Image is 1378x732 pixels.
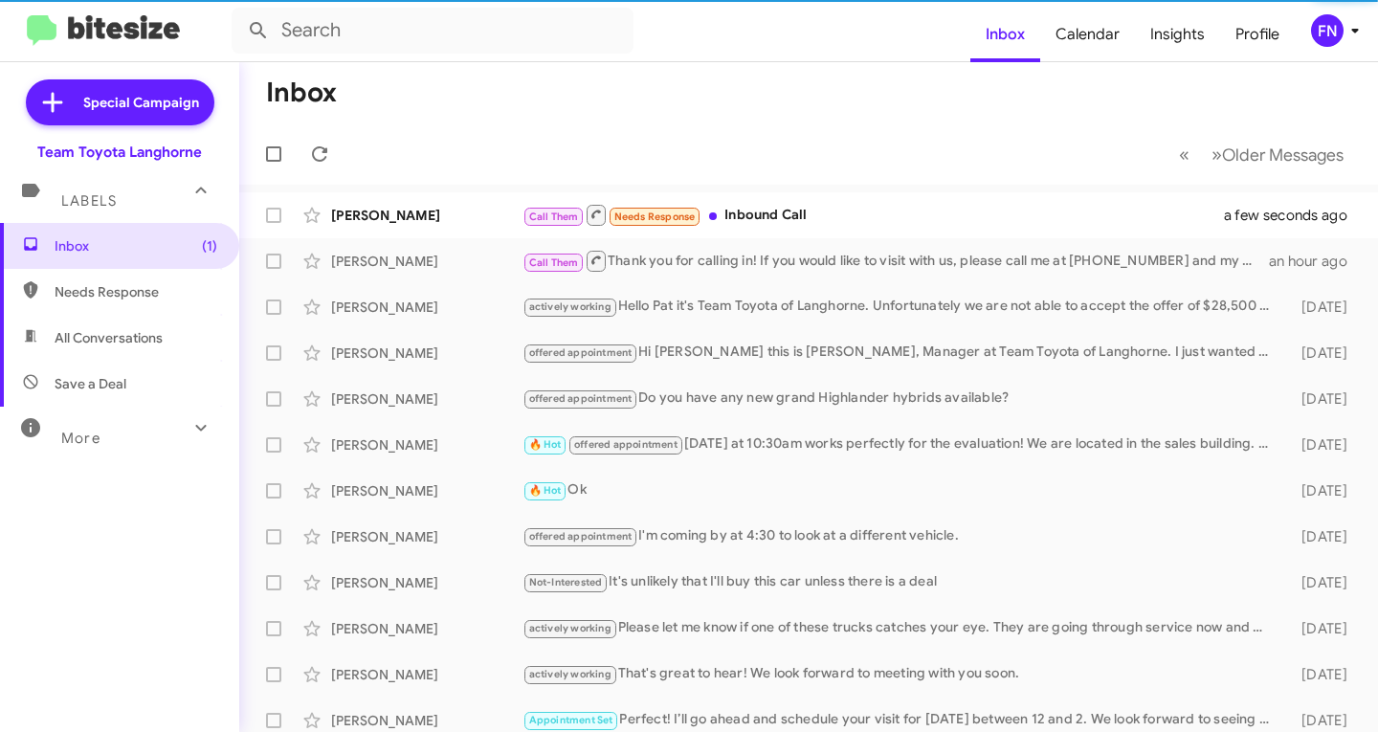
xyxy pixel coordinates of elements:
[529,256,579,269] span: Call Them
[1295,14,1357,47] button: FN
[970,7,1040,62] a: Inbox
[331,665,522,684] div: [PERSON_NAME]
[522,571,1279,593] div: It's unlikely that I'll buy this car unless there is a deal
[331,619,522,638] div: [PERSON_NAME]
[26,79,214,125] a: Special Campaign
[522,479,1279,501] div: Ok
[1279,665,1363,684] div: [DATE]
[1279,711,1363,730] div: [DATE]
[522,249,1269,273] div: Thank you for calling in! If you would like to visit with us, please call me at [PHONE_NUMBER] an...
[1279,619,1363,638] div: [DATE]
[55,374,126,393] span: Save a Deal
[331,206,522,225] div: [PERSON_NAME]
[331,435,522,455] div: [PERSON_NAME]
[331,298,522,317] div: [PERSON_NAME]
[1279,527,1363,546] div: [DATE]
[331,711,522,730] div: [PERSON_NAME]
[529,622,611,634] span: actively working
[83,93,199,112] span: Special Campaign
[1220,7,1295,62] a: Profile
[1279,389,1363,409] div: [DATE]
[1279,435,1363,455] div: [DATE]
[1168,135,1355,174] nav: Page navigation example
[522,296,1279,318] div: Hello Pat it's Team Toyota of Langhorne. Unfortunately we are not able to accept the offer of $28...
[522,709,1279,731] div: Perfect! I’ll go ahead and schedule your visit for [DATE] between 12 and 2. We look forward to se...
[522,388,1279,410] div: Do you have any new grand Highlander hybrids available?
[331,344,522,363] div: [PERSON_NAME]
[1279,573,1363,592] div: [DATE]
[1167,135,1201,174] button: Previous
[55,282,217,301] span: Needs Response
[529,576,603,588] span: Not-Interested
[55,328,163,347] span: All Conversations
[574,438,678,451] span: offered appointment
[529,346,633,359] span: offered appointment
[1179,143,1189,166] span: «
[529,714,613,726] span: Appointment Set
[1269,252,1363,271] div: an hour ago
[331,527,522,546] div: [PERSON_NAME]
[266,78,337,108] h1: Inbox
[202,236,217,255] span: (1)
[522,203,1248,227] div: Inbound Call
[529,392,633,405] span: offered appointment
[522,342,1279,364] div: Hi [PERSON_NAME] this is [PERSON_NAME], Manager at Team Toyota of Langhorne. I just wanted to che...
[61,430,100,447] span: More
[529,668,611,680] span: actively working
[522,433,1279,455] div: [DATE] at 10:30am works perfectly for the evaluation! We are located in the sales building. [STRE...
[1279,481,1363,500] div: [DATE]
[1040,7,1135,62] a: Calendar
[37,143,202,162] div: Team Toyota Langhorne
[529,484,562,497] span: 🔥 Hot
[529,300,611,313] span: actively working
[1135,7,1220,62] a: Insights
[1200,135,1355,174] button: Next
[529,438,562,451] span: 🔥 Hot
[522,617,1279,639] div: Please let me know if one of these trucks catches your eye. They are going through service now an...
[1279,344,1363,363] div: [DATE]
[1222,144,1344,166] span: Older Messages
[1248,206,1363,225] div: a few seconds ago
[61,192,117,210] span: Labels
[55,236,217,255] span: Inbox
[331,389,522,409] div: [PERSON_NAME]
[1279,298,1363,317] div: [DATE]
[331,573,522,592] div: [PERSON_NAME]
[529,211,579,223] span: Call Them
[522,525,1279,547] div: I'm coming by at 4:30 to look at a different vehicle.
[331,252,522,271] div: [PERSON_NAME]
[522,663,1279,685] div: That's great to hear! We look forward to meeting with you soon.
[529,530,633,543] span: offered appointment
[232,8,633,54] input: Search
[1311,14,1344,47] div: FN
[614,211,696,223] span: Needs Response
[1211,143,1222,166] span: »
[331,481,522,500] div: [PERSON_NAME]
